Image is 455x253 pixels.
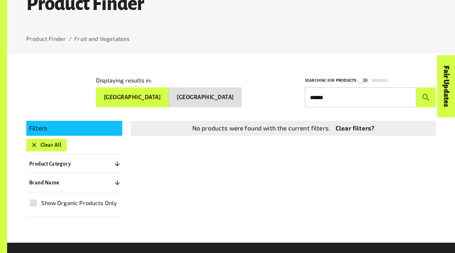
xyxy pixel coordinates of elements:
nav: breadcrumb [26,34,436,43]
button: Clear All [26,139,67,151]
button: Brand Name [26,176,122,189]
span: Show Organic Products Only [41,199,117,207]
button: Product Category [26,157,122,170]
p: No products were found with the current filters. [192,124,330,133]
p: Products [336,77,356,84]
button: [GEOGRAPHIC_DATA] [96,87,169,107]
li: / [69,34,71,43]
p: Product Category [29,160,71,168]
p: Brands [372,77,387,84]
p: Filters [29,124,119,133]
p: Displaying results in: [96,76,152,85]
a: Fruit and Vegetables [74,35,129,42]
a: Clear filters? [336,124,374,133]
p: Brand Name [29,178,60,187]
a: Product Finder [26,35,66,42]
p: Searching for [305,77,334,84]
button: [GEOGRAPHIC_DATA] [169,87,241,107]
